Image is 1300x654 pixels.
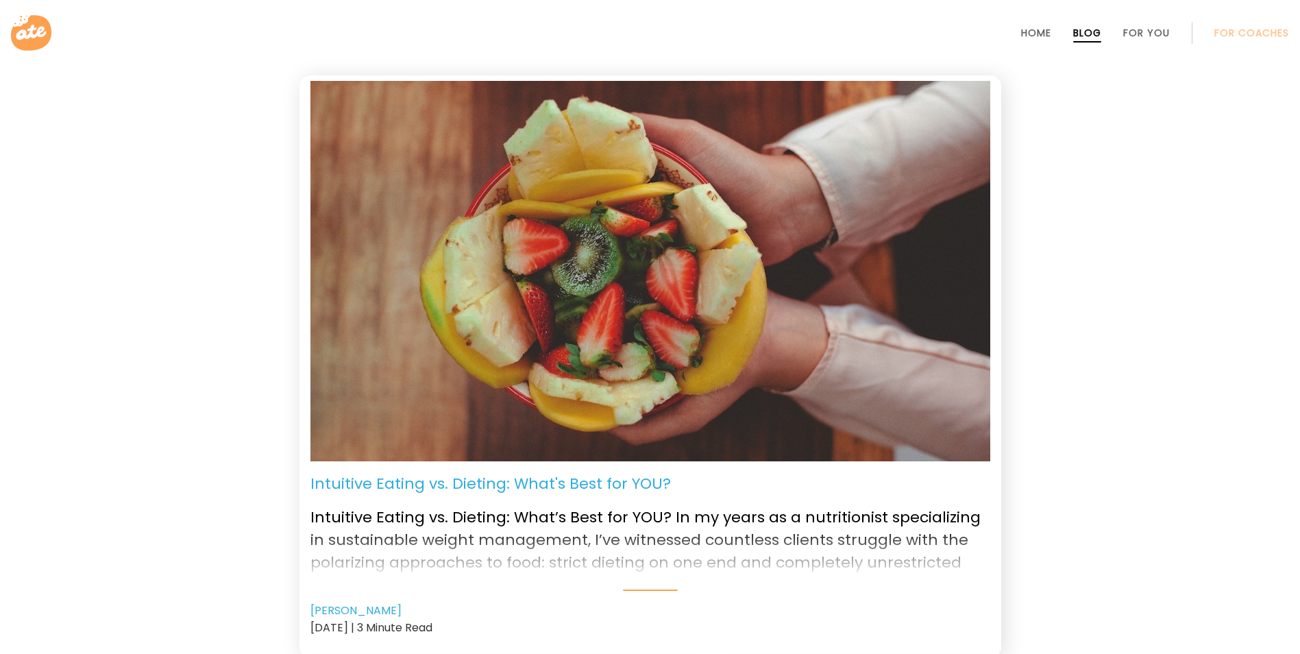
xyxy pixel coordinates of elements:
[1021,27,1051,38] a: Home
[310,472,671,495] p: Intuitive Eating vs. Dieting: What's Best for YOU?
[310,619,990,636] div: [DATE] | 3 Minute Read
[310,81,990,461] img: Intuitive Eating. Image: Unsplash-giancarlo-duarte
[310,472,990,591] a: Intuitive Eating vs. Dieting: What's Best for YOU? Intuitive Eating vs. Dieting: What’s Best for ...
[1123,27,1170,38] a: For You
[310,495,990,572] p: Intuitive Eating vs. Dieting: What’s Best for YOU? In my years as a nutritionist specializing in ...
[1214,27,1289,38] a: For Coaches
[310,603,402,619] a: [PERSON_NAME]
[1073,27,1101,38] a: Blog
